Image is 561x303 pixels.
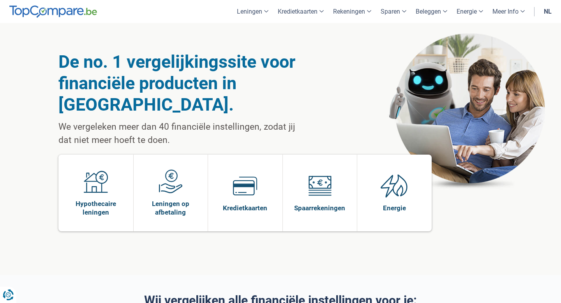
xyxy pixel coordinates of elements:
h1: De no. 1 vergelijkingssite voor financiële producten in [GEOGRAPHIC_DATA]. [58,51,303,115]
span: Leningen op afbetaling [138,199,204,217]
img: Kredietkaarten [233,174,257,198]
img: Leningen op afbetaling [159,169,183,194]
span: Hypothecaire leningen [62,199,129,217]
img: Hypothecaire leningen [84,169,108,194]
span: Kredietkaarten [223,204,267,212]
img: TopCompare [9,5,97,18]
a: Hypothecaire leningen Hypothecaire leningen [58,155,133,231]
a: Kredietkaarten Kredietkaarten [208,155,282,231]
span: Spaarrekeningen [294,204,345,212]
img: Spaarrekeningen [308,174,332,198]
a: Leningen op afbetaling Leningen op afbetaling [134,155,208,231]
img: Energie [381,174,408,198]
p: We vergeleken meer dan 40 financiële instellingen, zodat jij dat niet meer hoeft te doen. [58,120,303,147]
a: Spaarrekeningen Spaarrekeningen [283,155,357,231]
a: Energie Energie [357,155,432,231]
span: Energie [383,204,406,212]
